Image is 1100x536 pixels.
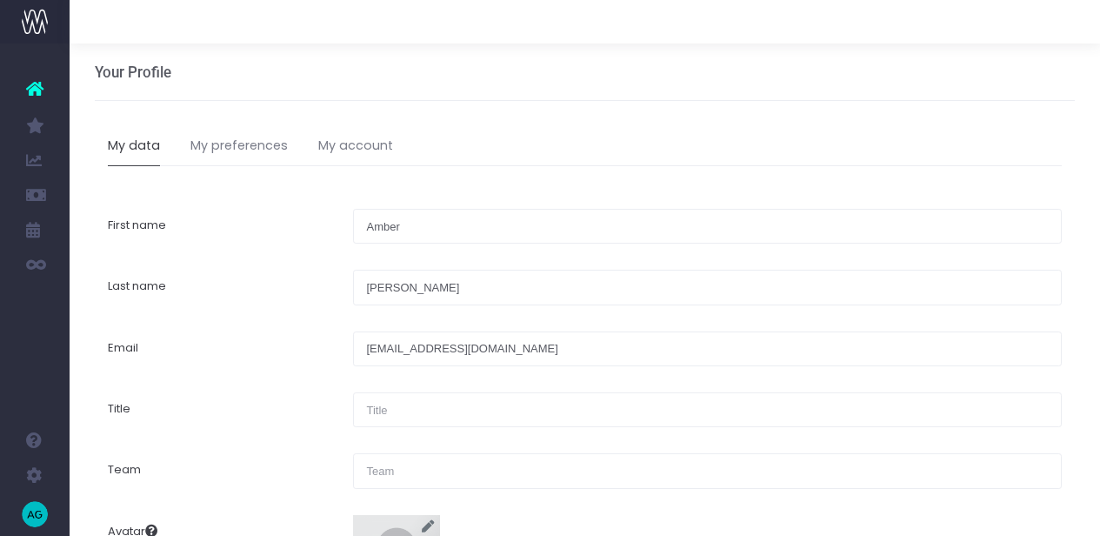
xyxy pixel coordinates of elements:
a: My preferences [190,126,288,166]
input: First name [353,209,1063,244]
input: Last name [353,270,1063,305]
label: Email [95,332,340,366]
label: Last name [95,270,340,305]
label: First name [95,209,340,244]
input: Title [353,392,1063,427]
a: My data [108,126,160,166]
a: My account [318,126,393,166]
input: Enter email [353,332,1063,366]
input: Team [353,453,1063,488]
label: Title [95,392,340,427]
h3: Your Profile [95,64,171,81]
label: Team [95,453,340,488]
img: images/default_profile_image.png [22,501,48,527]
